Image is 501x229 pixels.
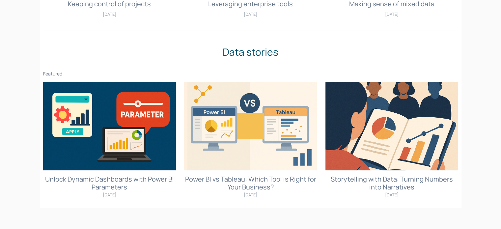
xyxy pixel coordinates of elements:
img: Storytelling with Data: Turning Numbers into Narratives [325,82,458,170]
img: Power BI vs Tableau: Which Tool is Right for Your Business? [184,82,317,170]
time: [DATE] [385,11,399,17]
h2: Data stories [43,44,458,59]
span: Featured [43,71,62,77]
a: Unlock Dynamic Dashboards with Power BI Parameters [45,175,174,191]
time: [DATE] [103,11,116,17]
time: [DATE] [244,11,257,17]
a: Power BI vs Tableau: Which Tool is Right for Your Business? [185,175,316,191]
a: Storytelling with Data: Turning Numbers into Narratives [331,175,453,191]
time: [DATE] [244,192,257,198]
img: Unlock Dynamic Dashboards with Power BI Parameters [43,82,176,170]
time: [DATE] [385,192,399,198]
time: [DATE] [103,192,116,198]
